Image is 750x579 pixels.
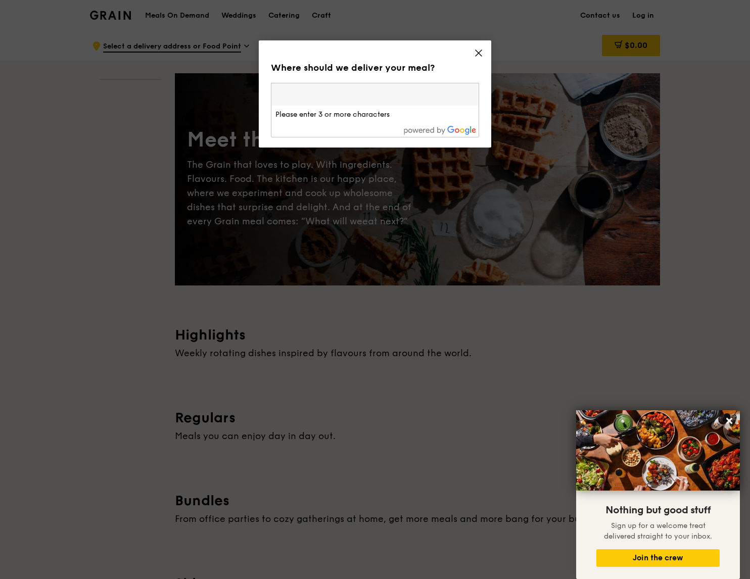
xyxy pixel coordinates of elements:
img: DSC07876-Edit02-Large.jpeg [576,410,740,491]
button: Close [721,413,737,429]
button: Join the crew [596,549,720,567]
span: Nothing but good stuff [605,504,711,516]
span: Sign up for a welcome treat delivered straight to your inbox. [604,521,712,541]
div: Where should we deliver your meal? [271,61,479,75]
img: powered-by-google.60e8a832.png [404,126,477,135]
li: Please enter 3 or more characters [271,106,479,124]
